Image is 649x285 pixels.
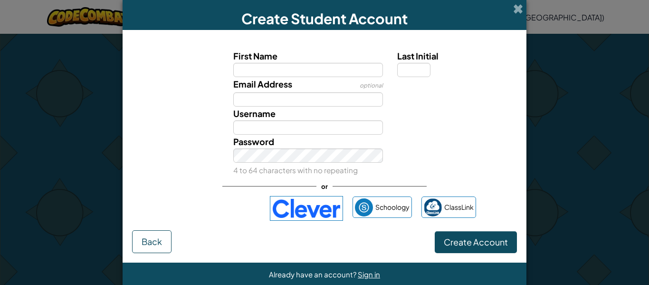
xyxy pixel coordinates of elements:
small: 4 to 64 characters with no repeating [233,166,358,175]
span: Create Student Account [241,10,408,28]
span: Schoology [375,200,410,214]
span: ClassLink [444,200,474,214]
span: optional [360,82,383,89]
span: Create Account [444,236,508,247]
a: Sign in [358,270,380,279]
span: or [316,179,333,193]
button: Back [132,230,172,253]
span: Last Initial [397,50,439,61]
img: schoology.png [355,198,373,216]
span: First Name [233,50,277,61]
button: Create Account [435,231,517,253]
iframe: Sign in with Google Button [169,198,265,219]
span: Email Address [233,79,292,89]
span: Password [233,136,274,147]
span: Username [233,108,276,119]
img: classlink-logo-small.png [424,198,442,216]
span: Already have an account? [269,270,358,279]
img: clever-logo-blue.png [270,196,343,221]
span: Back [142,236,162,247]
